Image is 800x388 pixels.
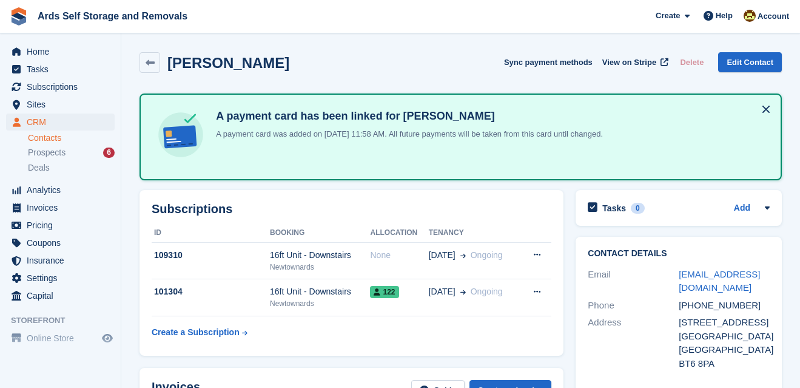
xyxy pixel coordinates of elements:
img: card-linked-ebf98d0992dc2aeb22e95c0e3c79077019eb2392cfd83c6a337811c24bc77127.svg [155,109,206,160]
span: Deals [28,162,50,174]
h2: Subscriptions [152,202,551,216]
span: Online Store [27,330,99,347]
th: ID [152,223,270,243]
a: menu [6,199,115,216]
a: menu [6,96,115,113]
img: Mark McFerran [744,10,756,22]
img: stora-icon-8386f47178a22dfd0bd8f6a31ec36ba5ce8667c1dd55bd0f319d3a0aa187defe.svg [10,7,28,26]
span: Create [656,10,680,22]
a: View on Stripe [597,52,671,72]
a: menu [6,234,115,251]
a: Prospects 6 [28,146,115,159]
a: menu [6,252,115,269]
a: Contacts [28,132,115,144]
a: Create a Subscription [152,321,247,344]
div: Address [588,316,679,370]
span: Settings [27,270,99,287]
a: menu [6,43,115,60]
a: menu [6,114,115,131]
div: 0 [631,203,645,214]
a: Deals [28,162,115,174]
span: 122 [370,286,398,298]
a: menu [6,61,115,78]
a: Add [734,202,750,216]
a: menu [6,182,115,199]
span: Tasks [27,61,99,78]
span: Invoices [27,199,99,216]
span: Storefront [11,315,121,327]
div: 16ft Unit - Downstairs [270,285,370,298]
span: Capital [27,287,99,304]
span: Ongoing [471,250,503,260]
th: Booking [270,223,370,243]
h4: A payment card has been linked for [PERSON_NAME] [211,109,603,123]
span: Account [758,10,789,22]
span: Help [716,10,733,22]
div: 6 [103,148,115,158]
a: menu [6,217,115,234]
span: Analytics [27,182,99,199]
div: [GEOGRAPHIC_DATA] [679,330,770,344]
span: [DATE] [429,249,455,262]
div: [GEOGRAPHIC_DATA] [679,343,770,357]
button: Delete [675,52,708,72]
div: Newtownards [270,298,370,309]
div: None [370,249,428,262]
span: Pricing [27,217,99,234]
button: Sync payment methods [504,52,593,72]
span: Insurance [27,252,99,269]
div: 16ft Unit - Downstairs [270,249,370,262]
span: Home [27,43,99,60]
a: Preview store [100,331,115,345]
a: Edit Contact [718,52,782,72]
div: Email [588,268,679,295]
span: Coupons [27,234,99,251]
a: menu [6,287,115,304]
div: 109310 [152,249,270,262]
span: Ongoing [471,287,503,296]
div: BT6 8PA [679,357,770,371]
span: CRM [27,114,99,131]
a: Ards Self Storage and Removals [33,6,192,26]
p: A payment card was added on [DATE] 11:58 AM. All future payments will be taken from this card unt... [211,128,603,140]
div: Create a Subscription [152,326,240,339]
span: Sites [27,96,99,113]
span: Prospects [28,147,66,158]
div: [PHONE_NUMBER] [679,299,770,313]
div: [STREET_ADDRESS] [679,316,770,330]
a: menu [6,330,115,347]
h2: Contact Details [588,249,770,259]
a: [EMAIL_ADDRESS][DOMAIN_NAME] [679,269,760,293]
h2: Tasks [602,203,626,214]
div: 101304 [152,285,270,298]
span: [DATE] [429,285,455,298]
th: Tenancy [429,223,520,243]
span: View on Stripe [602,56,656,69]
a: menu [6,270,115,287]
div: Newtownards [270,262,370,273]
h2: [PERSON_NAME] [167,55,289,71]
a: menu [6,78,115,95]
th: Allocation [370,223,428,243]
span: Subscriptions [27,78,99,95]
div: Phone [588,299,679,313]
